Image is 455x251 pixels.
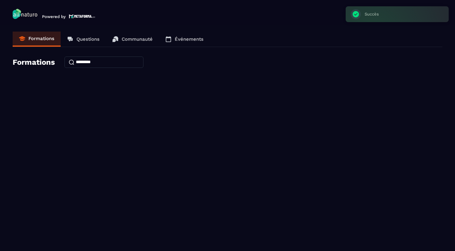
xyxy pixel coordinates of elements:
h4: Formations [13,58,55,67]
p: Événements [175,36,203,42]
a: Questions [61,32,106,47]
p: Questions [76,36,100,42]
a: Événements [159,32,210,47]
a: Formations [13,32,61,47]
img: logo [69,14,95,19]
img: logo-branding [13,9,37,19]
a: Communauté [106,32,159,47]
p: Powered by [42,14,66,19]
p: Communauté [122,36,153,42]
p: Formations [28,36,54,41]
